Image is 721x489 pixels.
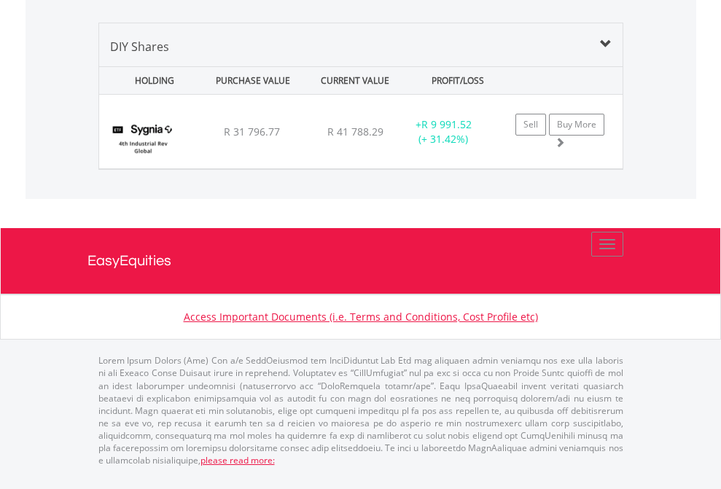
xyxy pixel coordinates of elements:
[421,117,472,131] span: R 9 991.52
[184,310,538,324] a: Access Important Documents (i.e. Terms and Conditions, Cost Profile etc)
[224,125,280,138] span: R 31 796.77
[110,39,169,55] span: DIY Shares
[327,125,383,138] span: R 41 788.29
[98,354,623,466] p: Lorem Ipsum Dolors (Ame) Con a/e SeddOeiusmod tem InciDiduntut Lab Etd mag aliquaen admin veniamq...
[203,67,303,94] div: PURCHASE VALUE
[200,454,275,466] a: please read more:
[87,228,634,294] a: EasyEquities
[515,114,546,136] a: Sell
[305,67,405,94] div: CURRENT VALUE
[408,67,507,94] div: PROFIT/LOSS
[549,114,604,136] a: Buy More
[106,113,180,165] img: TFSA.SYG4IR.png
[101,67,200,94] div: HOLDING
[398,117,489,146] div: + (+ 31.42%)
